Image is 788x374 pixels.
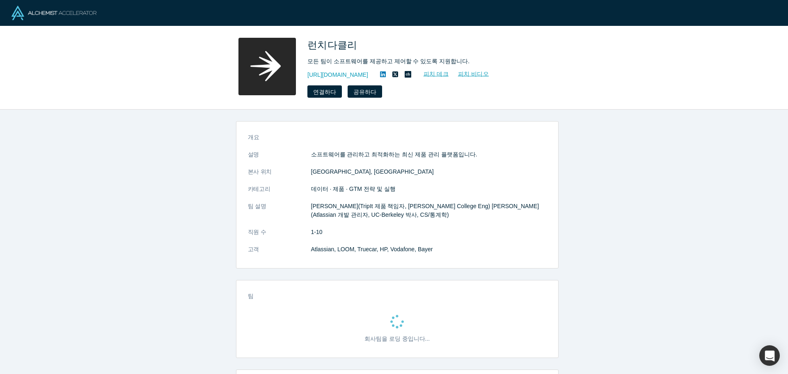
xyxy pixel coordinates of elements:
[311,186,396,192] font: 데이터 · 제품 · GTM 전략 및 실행
[307,71,368,79] a: [URL][DOMAIN_NAME]
[307,39,357,50] font: 런치다클리
[248,246,259,252] font: 고객
[311,168,434,175] font: [GEOGRAPHIC_DATA], [GEOGRAPHIC_DATA]
[248,229,266,235] font: 직원 수
[248,293,254,299] font: 팀
[364,335,430,342] font: 회사팀을 로딩 중입니다...
[11,6,96,20] img: 연금술사 로고
[248,134,259,140] font: 개요
[348,85,382,98] button: 공유하다
[313,89,336,95] font: 연결하다
[307,58,470,64] font: 모든 팀이 소프트웨어를 제공하고 제어할 수 있도록 지원합니다.
[311,151,477,158] font: 소프트웨어를 관리하고 최적화하는 최신 제품 관리 플랫폼입니다.
[424,71,449,77] font: 피치 데크
[311,246,433,252] font: Atlassian, LOOM, Truecar, HP, Vodafone, Bayer
[415,69,449,79] a: 피치 데크
[353,89,376,95] font: 공유하다
[238,38,296,95] img: LaunchDarkly의 로고
[248,186,270,192] font: 카테고리
[311,203,539,218] font: [PERSON_NAME](TripIt 제품 책임자, [PERSON_NAME] College Eng) [PERSON_NAME](Atlassian 개발 관리자, UC-Berkel...
[449,69,489,79] a: 피치 비디오
[307,71,368,78] font: [URL][DOMAIN_NAME]
[311,229,323,235] font: 1-10
[248,151,259,158] font: 설명
[248,168,272,175] font: 본사 위치
[458,71,489,77] font: 피치 비디오
[248,203,266,209] font: 팀 설명
[307,85,342,98] button: 연결하다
